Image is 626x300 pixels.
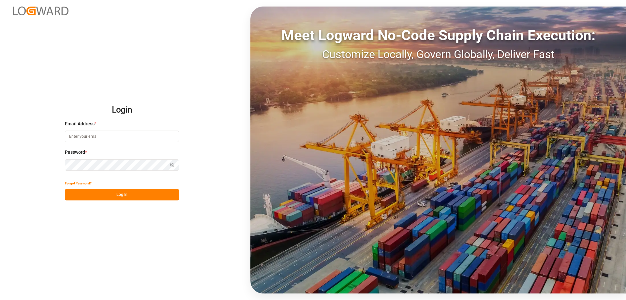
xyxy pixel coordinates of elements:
[65,100,179,120] h2: Login
[65,120,95,127] span: Email Address
[65,178,92,189] button: Forgot Password?
[65,189,179,200] button: Log In
[13,7,68,15] img: Logward_new_orange.png
[250,24,626,46] div: Meet Logward No-Code Supply Chain Execution:
[250,46,626,63] div: Customize Locally, Govern Globally, Deliver Fast
[65,149,85,156] span: Password
[65,131,179,142] input: Enter your email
